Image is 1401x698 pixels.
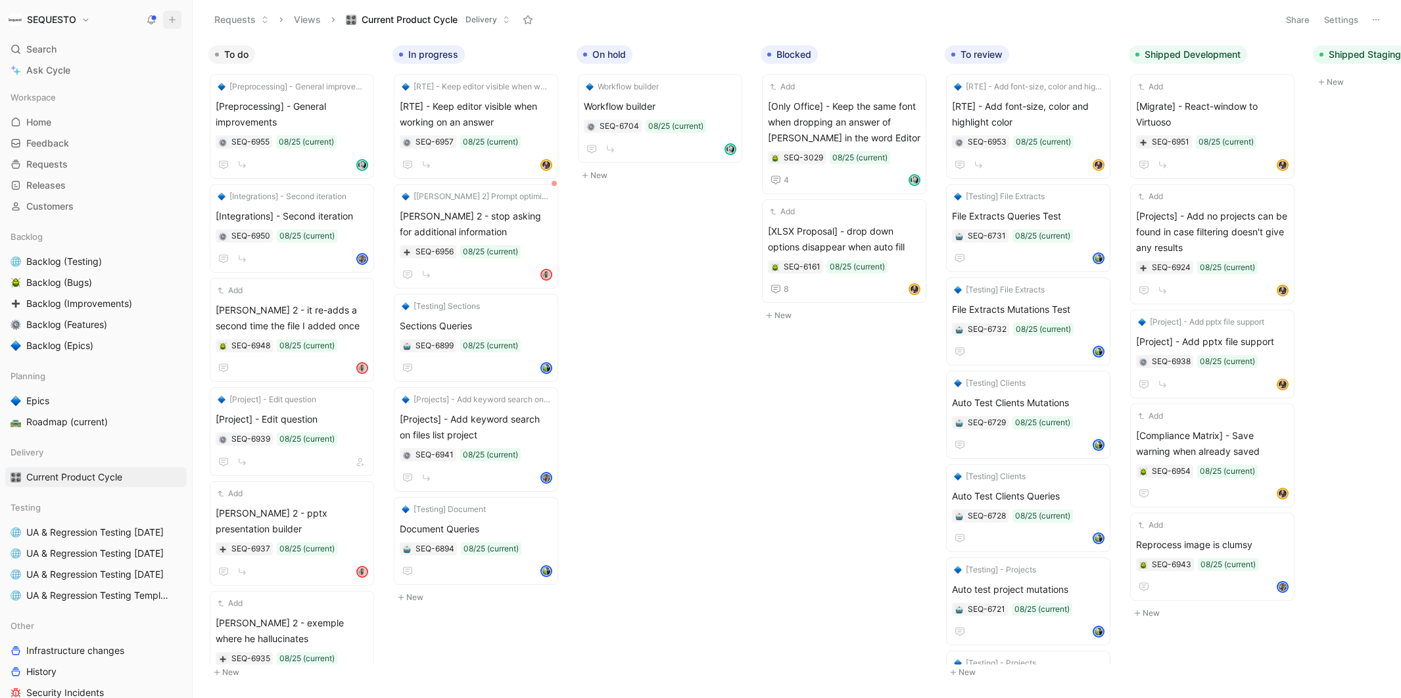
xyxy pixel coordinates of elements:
div: Testing🌐UA & Regression Testing [DATE]🌐UA & Regression Testing [DATE]🌐UA & Regression Testing [DA... [5,498,187,605]
div: SEQ-6954 [1152,465,1191,478]
span: [Projects] - Add keyword search on files list project [400,411,552,443]
a: Home [5,112,187,132]
a: 🔷[Preprocessing] - General improvements[Preprocessing] - General improvements08/25 (current)avatar [210,74,374,179]
img: 🔷 [954,379,962,387]
button: 🤖 [402,341,412,350]
div: 08/25 (current) [1015,229,1070,243]
div: ⚙️ [586,122,596,131]
div: 🤖 [955,511,964,521]
div: SEQ-6899 [416,339,454,352]
a: Releases [5,175,187,195]
button: 🔷[Testing] File Extracts [952,190,1047,203]
button: Add [216,487,245,500]
div: SEQ-6938 [1152,355,1191,368]
div: SEQ-6956 [416,245,454,258]
div: SEQ-6924 [1152,261,1191,274]
button: SEQUESTOSEQUESTO [5,11,93,29]
img: 🪲 [771,264,779,271]
span: Workflow builder [584,99,736,114]
img: ➕ [1139,264,1147,272]
span: Current Product Cycle [362,13,458,26]
img: 🔷 [218,193,226,200]
img: 🤖 [955,326,963,334]
button: 🔷[Project] - Add pptx file support [1136,315,1266,329]
span: [[PERSON_NAME] 2] Prompt optimizations [414,190,550,203]
div: SEQ-6729 [968,416,1006,429]
span: [Project] - Edit question [216,411,368,427]
button: 🪲 [8,275,24,291]
button: Shipped Development [1129,45,1247,64]
div: SEQ-6728 [968,509,1006,523]
button: To review [945,45,1009,64]
span: [Project] - Add pptx file support [1150,315,1264,329]
img: avatar [726,145,735,154]
span: Backlog (Improvements) [26,297,132,310]
img: ➕ [1139,139,1147,147]
div: Planning [5,366,187,386]
button: ⚙️ [402,450,412,459]
button: Add [1136,409,1165,423]
img: 🔷 [218,396,226,404]
button: In progress [392,45,465,64]
a: Feedback [5,133,187,153]
img: 🪲 [1139,468,1147,476]
div: SEQ-6948 [231,339,270,352]
img: 🔷 [954,193,962,200]
img: ⚙️ [219,233,227,241]
button: ➕ [402,247,412,256]
span: [Migrate] - React-window to Virtuoso [1136,99,1289,130]
button: ⚙️ [402,137,412,147]
div: Delivery🎛️Current Product Cycle [5,442,187,487]
span: Backlog (Testing) [26,255,102,268]
div: Planning🔷Epics🛣️Roadmap (current) [5,366,187,432]
span: Workflow builder [598,80,659,93]
span: Workspace [11,91,56,104]
span: Auto Test Clients Mutations [952,395,1104,411]
a: 🛣️Roadmap (current) [5,412,187,432]
button: ⚙️ [8,317,24,333]
img: avatar [542,160,551,170]
button: ➕ [1139,137,1148,147]
span: Current Product Cycle [26,471,122,484]
a: Requests [5,154,187,174]
button: 🔷[Testing] Sections [400,300,482,313]
span: Sections Queries [400,318,552,334]
button: 4 [768,172,792,188]
button: Add [1136,190,1165,203]
a: 🔷[Testing] ClientsAuto Test Clients Mutations08/25 (current)avatar [946,371,1110,459]
div: 08/25 (current) [279,135,334,149]
span: [XLSX Proposal] - drop down options disappear when auto fill [768,223,920,255]
span: [Project] - Add pptx file support [1136,334,1289,350]
button: 🤖 [955,418,964,427]
img: ⚙️ [219,436,227,444]
button: ⚙️ [218,137,227,147]
a: Add[PERSON_NAME] 2 - pptx presentation builder08/25 (current)avatar [210,481,374,586]
div: 08/25 (current) [1016,135,1071,149]
span: [Preprocessing] - General improvements [216,99,368,130]
button: 🔷[RTE] - Add font-size, color and highlight color [952,80,1104,93]
div: 08/25 (current) [1200,261,1255,274]
button: Requests [208,10,275,30]
div: 08/25 (current) [1200,355,1255,368]
a: Add[Only Office] - Keep the same font when dropping an answer of [PERSON_NAME] in the word Editor... [762,74,926,194]
span: [Testing] File Extracts [966,190,1045,203]
img: avatar [358,160,367,170]
div: SEQ-6955 [231,135,270,149]
div: 08/25 (current) [1200,465,1255,478]
button: Add [1136,80,1165,93]
button: On hold [577,45,632,64]
a: Add[Compliance Matrix] - Save warning when already saved08/25 (current)avatar [1130,404,1294,507]
img: avatar [1278,160,1287,170]
a: 🔷Backlog (Epics) [5,336,187,356]
button: Share [1280,11,1316,29]
span: [Project] - Edit question [229,393,316,406]
div: 08/25 (current) [1199,135,1254,149]
a: ⚙️Backlog (Features) [5,315,187,335]
a: ➕Backlog (Improvements) [5,294,187,314]
div: 08/25 (current) [463,245,518,258]
div: SEQ-6161 [784,260,820,273]
img: avatar [358,254,367,264]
